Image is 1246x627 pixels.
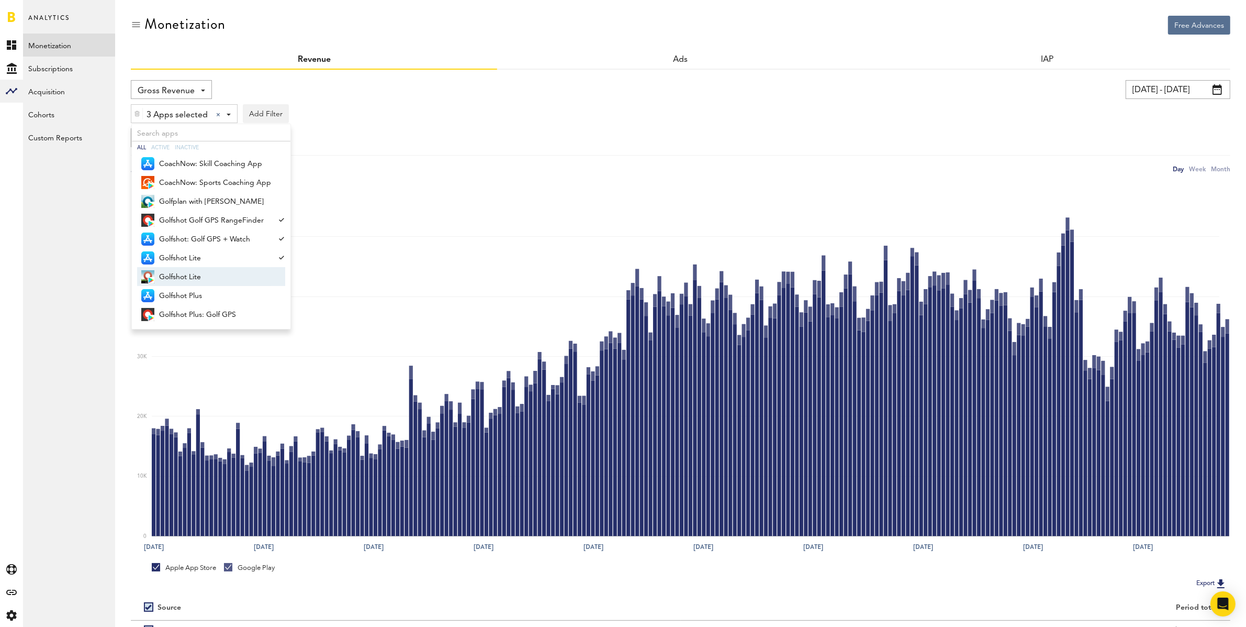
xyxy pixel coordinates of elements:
[474,542,493,552] text: [DATE]
[159,230,271,248] span: Golfshot: Golf GPS + Watch
[159,249,271,267] span: Golfshot Lite
[141,157,154,170] img: 21.png
[1173,163,1184,174] div: Day
[298,56,331,64] a: Revenue
[138,82,195,100] span: Gross Revenue
[141,214,154,227] img: 9UIL7DXlNAIIFEZzCGWNoqib7oEsivjZRLL_hB0ZyHGU9BuA-VfhrlfGZ8low1eCl7KE
[159,287,271,305] span: Golfshot Plus
[141,233,154,246] img: 21.png
[151,141,170,154] div: Active
[141,176,154,189] img: 2Xbc31OCI-Vjec7zXvAE2OM2ObFaU9b1-f7yXthkulAYejON_ZuzouX1xWJgL0G7oZ0
[132,124,290,141] input: Search apps
[693,542,713,552] text: [DATE]
[694,603,1218,612] div: Period total
[803,542,823,552] text: [DATE]
[224,563,275,573] div: Google Play
[23,103,115,126] a: Cohorts
[134,110,140,117] img: trash_awesome_blue.svg
[137,474,147,479] text: 10K
[22,7,60,17] span: Support
[216,113,220,117] div: Clear
[673,56,688,64] a: Ads
[23,80,115,103] a: Acquisition
[137,229,275,248] a: Golfshot: Golf GPS + Watch
[137,248,275,267] a: Golfshot Lite
[148,183,154,189] img: 17.png
[1210,591,1236,617] div: Open Intercom Messenger
[243,104,289,123] button: Add Filter
[137,267,275,286] a: Golfshot Lite
[137,141,146,154] div: All
[141,270,154,283] img: a11NXiQTRNSXhrAMvtN-2slz3VkCtde3tPM6Zm9MgPNPABo-zWWBvkmQmOQm8mMzBJY
[147,106,208,124] span: 3 Apps selected
[583,542,603,552] text: [DATE]
[137,414,147,419] text: 20K
[23,34,115,57] a: Monetization
[148,221,154,227] img: 17.png
[1193,577,1230,590] button: Export
[1133,542,1153,552] text: [DATE]
[23,57,115,80] a: Subscriptions
[137,154,275,173] a: CoachNow: Skill Coaching App
[364,542,384,552] text: [DATE]
[141,289,154,302] img: 21.png
[159,155,271,173] span: CoachNow: Skill Coaching App
[1023,542,1043,552] text: [DATE]
[28,12,70,34] span: Analytics
[1211,163,1230,174] div: Month
[152,563,216,573] div: Apple App Store
[913,542,933,552] text: [DATE]
[23,126,115,149] a: Custom Reports
[137,286,275,305] a: Golfshot Plus
[144,542,164,552] text: [DATE]
[159,306,271,324] span: Golfshot Plus: Golf GPS
[159,268,271,286] span: Golfshot Lite
[144,16,226,32] div: Monetization
[137,173,275,192] a: CoachNow: Sports Coaching App
[254,542,274,552] text: [DATE]
[143,534,147,539] text: 0
[1041,56,1053,64] a: IAP
[1215,577,1227,590] img: Export
[137,354,147,359] text: 30K
[148,277,154,283] img: 17.png
[137,305,275,324] a: Golfshot Plus: Golf GPS
[175,141,199,154] div: Inactive
[148,315,154,321] img: 17.png
[141,308,154,321] img: qo9Ua-kR-mJh2mDZAFTx63M3e_ysg5da39QDrh9gHco8-Wy0ARAsrZgd-3XanziKTNQl
[159,212,271,229] span: Golfshot Golf GPS RangeFinder
[141,195,154,208] img: sBPeqS6XAcNXYiGp6eff5ihk_aIia0HG7q23RzlLlG3UvEseAchHCstpU1aPnIK6Zg
[137,211,275,229] a: Golfshot Golf GPS RangeFinder
[159,174,271,192] span: CoachNow: Sports Coaching App
[1168,16,1230,35] button: Free Advances
[141,251,154,265] img: 21.png
[1189,163,1206,174] div: Week
[137,192,275,211] a: Golfplan with [PERSON_NAME]
[158,603,181,612] div: Source
[159,193,271,211] span: Golfplan with [PERSON_NAME]
[148,202,154,208] img: 17.png
[131,105,143,123] div: Delete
